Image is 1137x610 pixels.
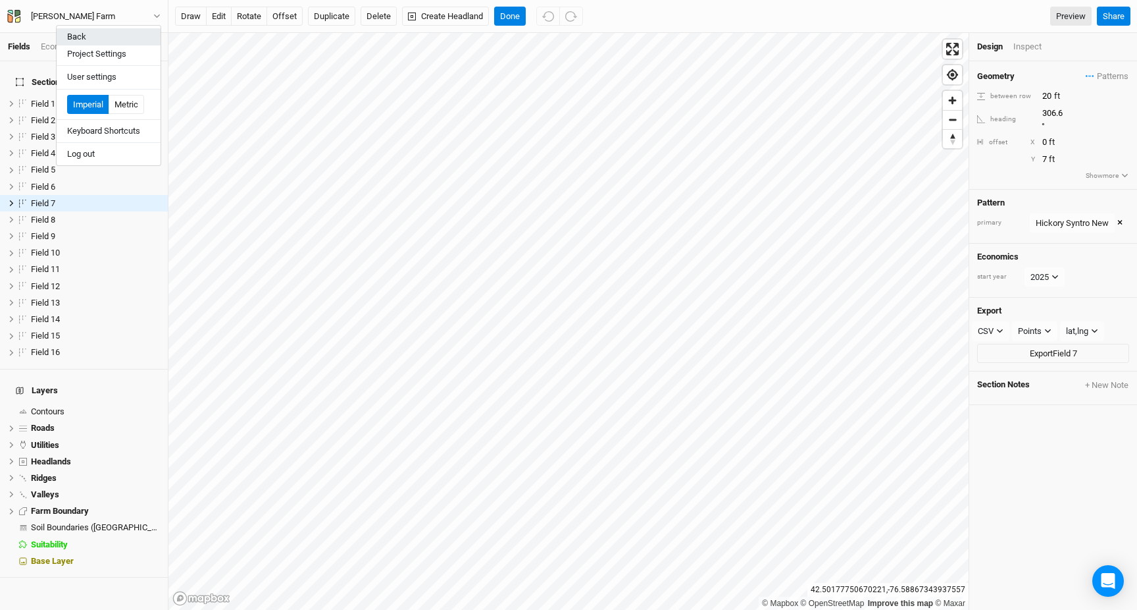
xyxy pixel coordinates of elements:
[1086,70,1128,83] span: Patterns
[807,583,969,597] div: 42.50177750670221 , -76.58867343937557
[31,165,55,175] span: Field 5
[31,248,160,258] div: Field 10
[31,331,160,341] div: Field 15
[31,423,55,433] span: Roads
[31,314,160,325] div: Field 14
[109,95,144,115] button: Metric
[31,264,160,275] div: Field 11
[31,298,60,308] span: Field 13
[977,218,1023,228] div: primary
[943,110,962,129] button: Zoom out
[1036,217,1109,230] div: Hickory Syntro New
[31,148,55,158] span: Field 4
[943,40,962,59] button: Enter fullscreen
[31,198,55,208] span: Field 7
[31,182,55,192] span: Field 6
[266,7,303,26] button: offset
[989,155,1035,165] div: Y
[559,7,583,26] button: Redo (^Z)
[943,130,962,148] span: Reset bearing to north
[31,182,160,192] div: Field 6
[31,198,160,209] div: Field 7
[308,7,355,26] button: Duplicate
[175,7,207,26] button: draw
[31,281,160,292] div: Field 12
[8,377,160,404] h4: Layers
[402,7,489,26] button: Create Headland
[943,91,962,110] span: Zoom in
[31,556,74,566] span: Base Layer
[1117,216,1123,231] button: ×
[31,540,160,550] div: Suitability
[978,325,994,338] div: CSV
[494,7,526,26] button: Done
[1092,565,1124,597] div: Open Intercom Messenger
[31,522,160,533] div: Soil Boundaries (US)
[977,379,1030,391] span: Section Notes
[1085,170,1129,182] button: Showmore
[57,28,161,45] button: Back
[57,146,161,163] button: Log out
[31,132,160,142] div: Field 3
[1013,41,1060,53] div: Inspect
[31,423,160,433] div: Roads
[977,306,1129,316] h4: Export
[31,556,160,567] div: Base Layer
[31,231,160,242] div: Field 9
[361,7,397,26] button: Delete
[943,129,962,148] button: Reset bearing to north
[977,252,1129,262] h4: Economics
[31,331,60,341] span: Field 15
[943,65,962,84] span: Find my location
[16,77,64,88] span: Sections
[31,165,160,175] div: Field 5
[977,115,1035,125] div: heading
[67,95,109,115] button: Imperial
[31,231,55,241] span: Field 9
[31,132,55,142] span: Field 3
[168,33,969,610] canvas: Map
[31,215,55,225] span: Field 8
[977,92,1035,101] div: between row
[1042,121,1045,131] span: °
[31,99,55,109] span: Field 1
[977,198,1129,208] h4: Pattern
[977,344,1129,364] button: ExportField 7
[977,71,1015,82] h4: Geometry
[1030,213,1115,233] button: Hickory Syntro New
[31,522,177,532] span: Soil Boundaries ([GEOGRAPHIC_DATA])
[231,7,267,26] button: rotate
[31,473,57,483] span: Ridges
[31,99,160,109] div: Field 1
[57,45,161,63] button: Project Settings
[31,473,160,484] div: Ridges
[57,123,161,140] button: Keyboard Shortcuts
[1024,267,1065,287] button: 2025
[1066,325,1088,338] div: lat,lng
[31,489,59,499] span: Valleys
[31,298,160,308] div: Field 13
[57,69,161,86] a: User settings
[989,138,1007,148] div: offset
[206,7,232,26] button: edit
[31,115,55,125] span: Field 2
[31,264,60,274] span: Field 11
[1030,138,1035,148] div: X
[7,9,161,24] button: [PERSON_NAME] Farm
[41,41,82,53] div: Economics
[31,506,160,516] div: Farm Boundary
[31,248,60,258] span: Field 10
[31,406,160,417] div: Contours
[1085,69,1129,84] button: Patterns
[1012,321,1057,341] button: Points
[31,457,71,466] span: Headlands
[1050,7,1092,26] a: Preview
[31,347,60,357] span: Field 16
[935,599,965,608] a: Maxar
[172,591,230,606] a: Mapbox logo
[1018,325,1042,338] div: Points
[1084,379,1129,391] button: + New Note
